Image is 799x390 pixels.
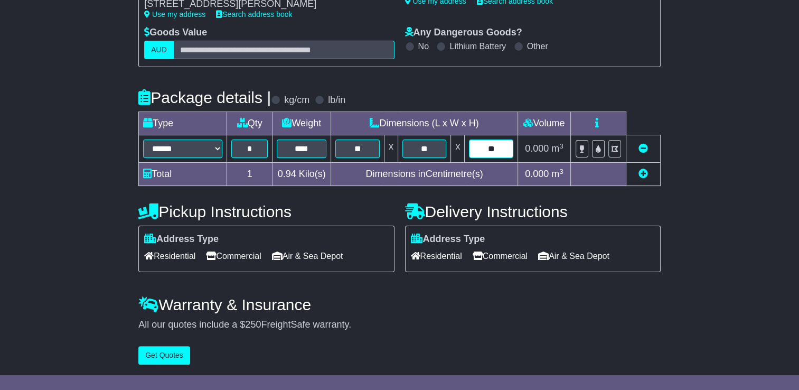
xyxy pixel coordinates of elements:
h4: Package details | [138,89,271,106]
td: Dimensions in Centimetre(s) [331,163,518,186]
span: 0.000 [525,169,549,179]
span: Commercial [206,248,261,264]
td: Dimensions (L x W x H) [331,112,518,135]
span: m [551,169,563,179]
span: Commercial [473,248,528,264]
h4: Warranty & Insurance [138,296,661,313]
label: Other [527,41,548,51]
sup: 3 [559,142,563,150]
label: AUD [144,41,174,59]
td: Weight [272,112,331,135]
h4: Delivery Instructions [405,203,661,220]
a: Search address book [216,10,292,18]
label: Address Type [144,234,219,245]
label: Any Dangerous Goods? [405,27,522,39]
a: Use my address [144,10,205,18]
span: Residential [411,248,462,264]
sup: 3 [559,168,563,175]
label: No [418,41,429,51]
label: lb/in [328,95,345,106]
label: Goods Value [144,27,207,39]
button: Get Quotes [138,346,190,365]
td: Volume [518,112,570,135]
td: Total [139,163,227,186]
td: Kilo(s) [272,163,331,186]
span: Residential [144,248,195,264]
span: 0.94 [278,169,296,179]
td: Qty [227,112,272,135]
a: Remove this item [638,143,648,154]
td: 1 [227,163,272,186]
span: m [551,143,563,154]
label: Address Type [411,234,485,245]
td: Type [139,112,227,135]
label: Lithium Battery [449,41,506,51]
a: Add new item [638,169,648,179]
span: 0.000 [525,143,549,154]
td: x [451,135,465,163]
h4: Pickup Instructions [138,203,394,220]
span: 250 [245,319,261,330]
td: x [384,135,398,163]
div: All our quotes include a $ FreightSafe warranty. [138,319,661,331]
span: Air & Sea Depot [538,248,609,264]
label: kg/cm [284,95,309,106]
span: Air & Sea Depot [272,248,343,264]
